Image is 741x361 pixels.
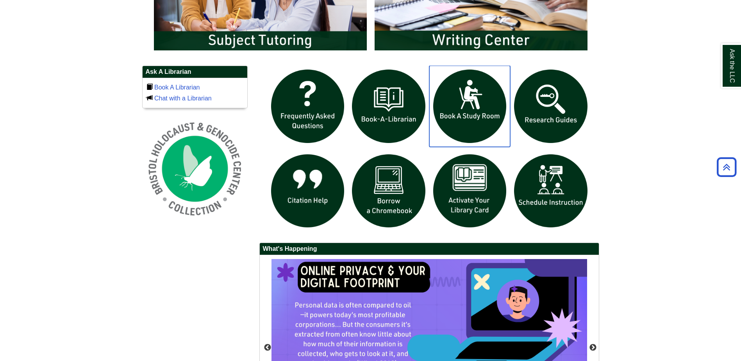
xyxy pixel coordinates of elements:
button: Next [589,344,597,352]
img: Book a Librarian icon links to book a librarian web page [348,66,429,147]
a: Book A Librarian [154,84,200,91]
img: Borrow a chromebook icon links to the borrow a chromebook web page [348,150,429,232]
img: activate Library Card icon links to form to activate student ID into library card [429,150,511,232]
button: Previous [264,344,271,352]
div: slideshow [267,66,591,235]
img: book a study room icon links to book a study room web page [429,66,511,147]
img: Research Guides icon links to research guides web page [510,66,591,147]
a: Back to Top [714,162,739,172]
img: citation help icon links to citation help guide page [267,150,348,232]
img: For faculty. Schedule Library Instruction icon links to form. [510,150,591,232]
h2: What's Happening [260,243,599,255]
h2: Ask A Librarian [143,66,247,78]
a: Chat with a Librarian [154,95,212,102]
img: Holocaust and Genocide Collection [142,116,248,222]
img: frequently asked questions [267,66,348,147]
